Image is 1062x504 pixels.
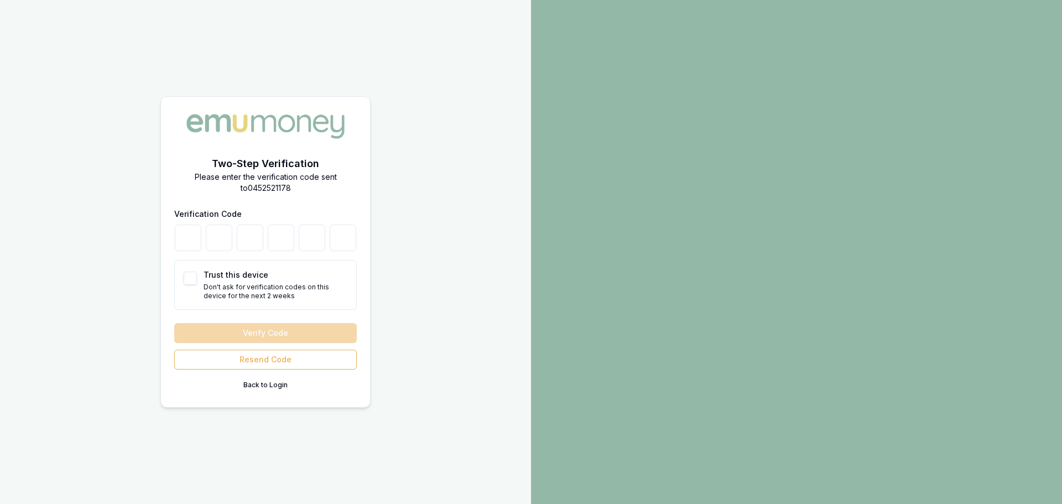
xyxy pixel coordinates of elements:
[174,209,242,219] label: Verification Code
[174,350,357,370] button: Resend Code
[204,270,268,279] label: Trust this device
[174,156,357,172] h2: Two-Step Verification
[174,376,357,394] button: Back to Login
[174,172,357,194] p: Please enter the verification code sent to 0452521178
[183,110,348,142] img: Emu Money
[204,283,347,300] p: Don't ask for verification codes on this device for the next 2 weeks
